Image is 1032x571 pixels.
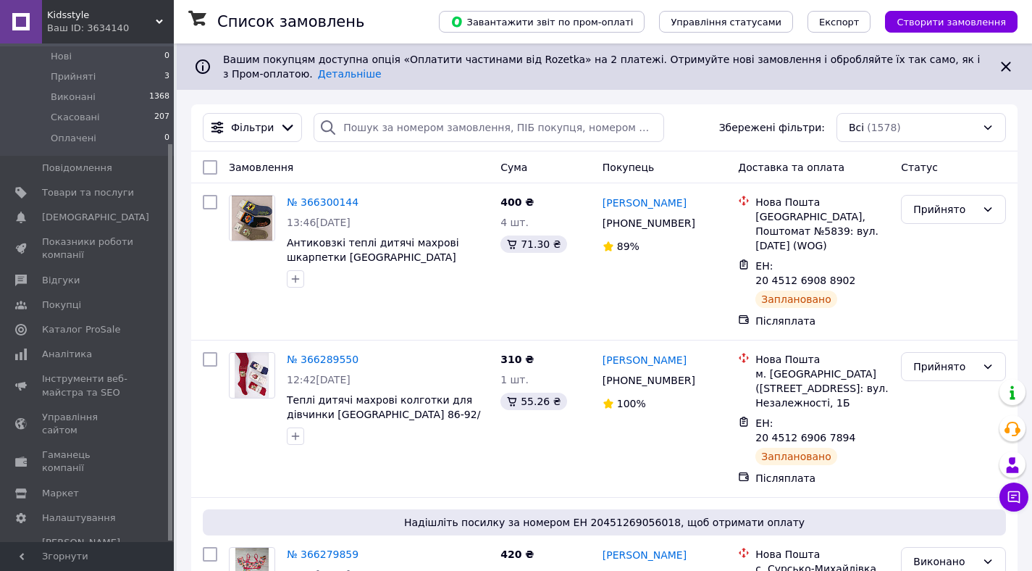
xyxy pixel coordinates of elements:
a: Детальніше [318,68,382,80]
span: Kidsstyle [47,9,156,22]
span: ЕН: 20 4512 6906 7894 [755,417,855,443]
span: 4 шт. [500,217,529,228]
span: Гаманець компанії [42,449,134,475]
div: Прийнято [913,201,976,217]
a: [PERSON_NAME] [603,548,687,562]
div: [PHONE_NUMBER] [600,213,698,233]
div: Нова Пошта [755,352,889,367]
span: 420 ₴ [500,549,534,560]
span: 207 [154,111,169,124]
span: Товари та послуги [42,186,134,199]
span: Оплачені [51,132,96,145]
span: 89% [617,241,639,252]
span: 0 [164,132,169,145]
div: Виконано [913,554,976,570]
span: Показники роботи компанії [42,236,134,262]
span: Прийняті [51,70,96,83]
div: Заплановано [755,448,837,465]
a: Створити замовлення [871,15,1018,27]
span: 400 ₴ [500,196,534,208]
span: (1578) [867,122,901,133]
span: 0 [164,50,169,63]
span: [DEMOGRAPHIC_DATA] [42,211,149,224]
div: [GEOGRAPHIC_DATA], Поштомат №5839: вул. [DATE] (WOG) [755,209,889,253]
span: Інструменти веб-майстра та SEO [42,372,134,399]
span: 13:46[DATE] [287,217,351,228]
span: Вашим покупцям доступна опція «Оплатити частинами від Rozetka» на 2 платежі. Отримуйте нові замов... [223,54,980,80]
span: 12:42[DATE] [287,374,351,385]
span: 1 шт. [500,374,529,385]
span: Всі [849,120,864,135]
a: № 366300144 [287,196,358,208]
img: Фото товару [232,196,272,241]
h1: Список замовлень [217,13,364,30]
span: Аналітика [42,348,92,361]
span: Доставка та оплата [738,162,844,173]
div: Прийнято [913,359,976,375]
a: Фото товару [229,352,275,399]
span: 310 ₴ [500,354,534,365]
a: № 366289550 [287,354,358,365]
div: м. [GEOGRAPHIC_DATA] ([STREET_ADDRESS]: вул. Незалежності, 1Б [755,367,889,410]
div: Заплановано [755,291,837,308]
button: Управління статусами [659,11,793,33]
span: Маркет [42,487,79,500]
a: № 366279859 [287,549,358,560]
button: Чат з покупцем [999,483,1028,512]
span: Cума [500,162,527,173]
span: Управління сайтом [42,411,134,437]
span: Замовлення [229,162,293,173]
div: Нова Пошта [755,547,889,562]
span: Нові [51,50,72,63]
span: Завантажити звіт по пром-оплаті [450,15,633,28]
span: Надішліть посилку за номером ЕН 20451269056018, щоб отримати оплату [209,515,1000,530]
span: Фільтри [231,120,274,135]
a: Фото товару [229,195,275,241]
div: 55.26 ₴ [500,393,566,410]
a: Антиковзкі теплі дитячі махрові шкарпетки [GEOGRAPHIC_DATA] [287,237,459,263]
a: [PERSON_NAME] [603,196,687,210]
button: Завантажити звіт по пром-оплаті [439,11,645,33]
a: Теплі дитячі махрові колготки для дівчинки [GEOGRAPHIC_DATA] 86-92/ 1,5-2 роки, бежевий [287,394,480,435]
img: Фото товару [235,353,269,398]
div: Післяплата [755,314,889,328]
span: 100% [617,398,646,409]
button: Створити замовлення [885,11,1018,33]
span: 1368 [149,91,169,104]
span: Виконані [51,91,96,104]
span: Експорт [819,17,860,28]
span: 3 [164,70,169,83]
span: Скасовані [51,111,100,124]
a: [PERSON_NAME] [603,353,687,367]
span: Повідомлення [42,162,112,175]
span: Покупець [603,162,654,173]
input: Пошук за номером замовлення, ПІБ покупця, номером телефону, Email, номером накладної [314,113,664,142]
button: Експорт [807,11,871,33]
span: Статус [901,162,938,173]
span: Налаштування [42,512,116,525]
span: ЕН: 20 4512 6908 8902 [755,260,855,286]
span: Покупці [42,299,81,312]
div: [PHONE_NUMBER] [600,370,698,391]
div: Нова Пошта [755,195,889,209]
span: Каталог ProSale [42,323,120,336]
span: Відгуки [42,274,80,287]
div: Ваш ID: 3634140 [47,22,174,35]
span: Створити замовлення [897,17,1006,28]
span: Збережені фільтри: [719,120,825,135]
div: 71.30 ₴ [500,236,566,253]
div: Післяплата [755,471,889,485]
span: Управління статусами [671,17,781,28]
